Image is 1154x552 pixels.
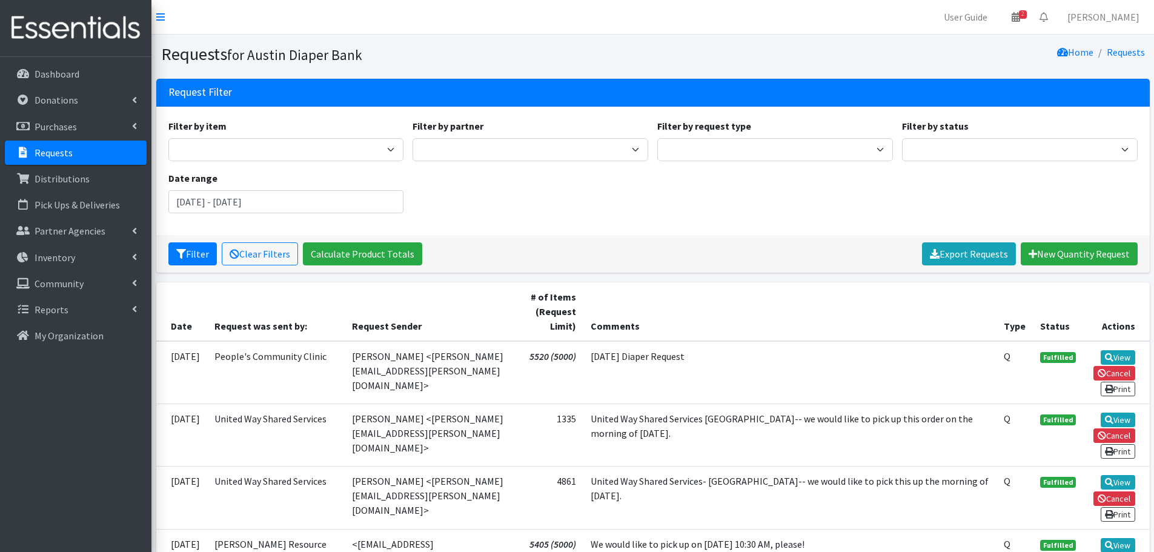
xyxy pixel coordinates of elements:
p: Distributions [35,173,90,185]
td: 5520 (5000) [518,341,583,404]
a: Home [1057,46,1093,58]
a: Dashboard [5,62,147,86]
label: Filter by status [902,119,969,133]
a: Purchases [5,115,147,139]
abbr: Quantity [1004,475,1010,487]
td: [PERSON_NAME] <[PERSON_NAME][EMAIL_ADDRESS][PERSON_NAME][DOMAIN_NAME]> [345,404,517,466]
td: [PERSON_NAME] <[PERSON_NAME][EMAIL_ADDRESS][PERSON_NAME][DOMAIN_NAME]> [345,467,517,529]
th: Comments [583,282,996,341]
input: January 1, 2011 - December 31, 2011 [168,190,404,213]
th: Actions [1083,282,1149,341]
p: My Organization [35,330,104,342]
td: [PERSON_NAME] <[PERSON_NAME][EMAIL_ADDRESS][PERSON_NAME][DOMAIN_NAME]> [345,341,517,404]
h3: Request Filter [168,86,232,99]
td: [DATE] [156,404,207,466]
td: [DATE] Diaper Request [583,341,996,404]
p: Donations [35,94,78,106]
a: Calculate Product Totals [303,242,422,265]
span: Fulfilled [1040,477,1076,488]
a: Reports [5,298,147,322]
a: View [1101,350,1135,365]
span: Fulfilled [1040,352,1076,363]
a: Cancel [1093,428,1135,443]
h1: Requests [161,44,649,65]
label: Filter by item [168,119,227,133]
span: Fulfilled [1040,414,1076,425]
td: People's Community Clinic [207,341,345,404]
a: Donations [5,88,147,112]
a: Community [5,271,147,296]
td: United Way Shared Services [207,404,345,466]
img: HumanEssentials [5,8,147,48]
a: Clear Filters [222,242,298,265]
td: [DATE] [156,467,207,529]
th: Request Sender [345,282,517,341]
a: Print [1101,507,1135,522]
a: Partner Agencies [5,219,147,243]
label: Filter by request type [657,119,751,133]
abbr: Quantity [1004,538,1010,550]
abbr: Quantity [1004,350,1010,362]
a: Distributions [5,167,147,191]
a: [PERSON_NAME] [1058,5,1149,29]
a: My Organization [5,324,147,348]
a: User Guide [934,5,997,29]
span: Fulfilled [1040,540,1076,551]
a: New Quantity Request [1021,242,1138,265]
span: 2 [1019,10,1027,19]
a: Pick Ups & Deliveries [5,193,147,217]
small: for Austin Diaper Bank [227,46,362,64]
a: Print [1101,444,1135,459]
a: Inventory [5,245,147,270]
th: # of Items (Request Limit) [518,282,583,341]
th: Status [1033,282,1084,341]
td: [DATE] [156,341,207,404]
p: Requests [35,147,73,159]
p: Purchases [35,121,77,133]
a: View [1101,475,1135,490]
p: Inventory [35,251,75,264]
p: Community [35,278,84,290]
a: Print [1101,382,1135,396]
td: United Way Shared Services- [GEOGRAPHIC_DATA]-- we would like to pick this up the morning of [DATE]. [583,467,996,529]
a: Cancel [1093,491,1135,506]
p: Dashboard [35,68,79,80]
td: 4861 [518,467,583,529]
a: View [1101,413,1135,427]
th: Request was sent by: [207,282,345,341]
label: Filter by partner [413,119,483,133]
a: 2 [1002,5,1030,29]
p: Pick Ups & Deliveries [35,199,120,211]
td: United Way Shared Services [GEOGRAPHIC_DATA]-- we would like to pick up this order on the morning... [583,404,996,466]
a: Cancel [1093,366,1135,381]
a: Export Requests [922,242,1016,265]
th: Type [996,282,1033,341]
label: Date range [168,171,217,185]
td: United Way Shared Services [207,467,345,529]
td: 1335 [518,404,583,466]
p: Partner Agencies [35,225,105,237]
th: Date [156,282,207,341]
a: Requests [5,141,147,165]
button: Filter [168,242,217,265]
a: Requests [1107,46,1145,58]
abbr: Quantity [1004,413,1010,425]
p: Reports [35,304,68,316]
